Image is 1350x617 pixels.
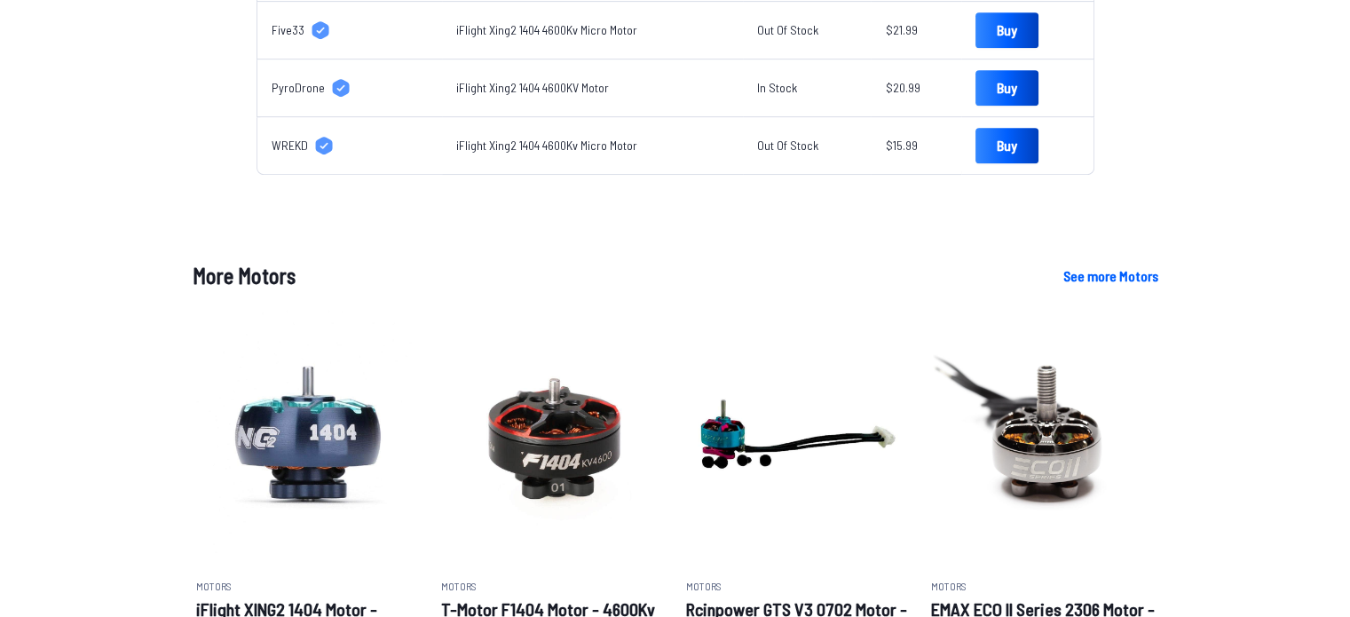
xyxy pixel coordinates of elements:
[686,580,722,592] span: Motors
[456,80,609,95] a: iFlight Xing2 1404 4600KV Motor
[272,137,428,154] a: WREKD
[272,21,428,39] a: Five33
[196,580,232,592] span: Motors
[196,306,420,562] img: image
[456,22,637,37] a: iFlight Xing2 1404 4600Kv Micro Motor
[456,138,637,153] a: iFlight Xing2 1404 4600Kv Micro Motor
[272,79,325,97] span: PyroDrone
[871,117,961,175] td: $15.99
[272,21,304,39] span: Five33
[975,12,1038,48] a: Buy
[193,260,1035,292] h1: More Motors
[441,580,477,592] span: Motors
[1063,265,1158,287] a: See more Motors
[272,79,428,97] a: PyroDrone
[975,128,1038,163] a: Buy
[441,306,665,562] img: image
[743,59,872,117] td: In Stock
[931,580,967,592] span: Motors
[743,117,872,175] td: Out Of Stock
[743,2,872,59] td: Out Of Stock
[871,2,961,59] td: $21.99
[871,59,961,117] td: $20.99
[686,306,910,562] img: image
[975,70,1038,106] a: Buy
[272,137,308,154] span: WREKD
[931,306,1155,562] img: image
